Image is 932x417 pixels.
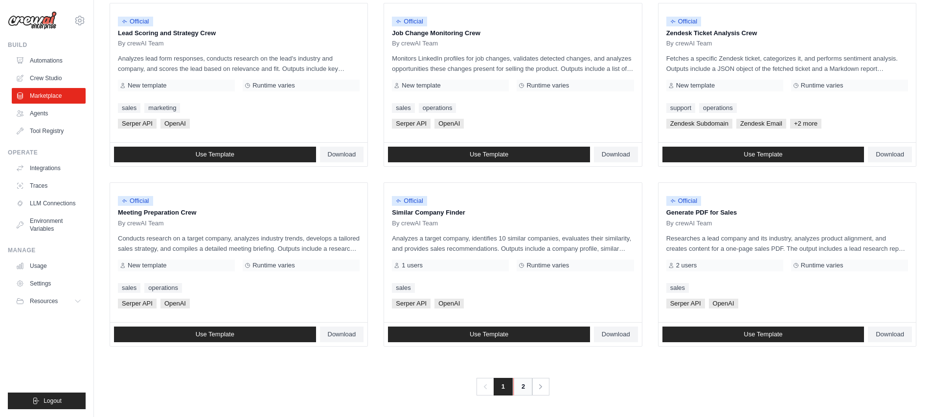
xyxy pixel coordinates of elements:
span: By crewAI Team [666,40,712,47]
a: Tool Registry [12,123,86,139]
p: Conducts research on a target company, analyzes industry trends, develops a tailored sales strate... [118,233,360,254]
a: sales [118,103,140,113]
span: By crewAI Team [118,40,164,47]
p: Monitors LinkedIn profiles for job changes, validates detected changes, and analyzes opportunitie... [392,53,634,74]
a: Crew Studio [12,70,86,86]
a: Use Template [662,327,864,342]
span: Serper API [118,119,157,129]
p: Job Change Monitoring Crew [392,28,634,38]
span: Zendesk Email [736,119,786,129]
span: Serper API [666,299,705,308]
span: Runtime varies [526,262,569,269]
span: Resources [30,297,58,305]
span: New template [676,82,715,89]
span: OpenAI [160,299,190,308]
a: Traces [12,178,86,194]
span: Logout [44,397,62,405]
a: Download [320,147,364,162]
a: Download [868,327,912,342]
a: sales [392,283,414,293]
a: Use Template [114,327,316,342]
span: Runtime varies [526,82,569,89]
span: Download [328,330,356,338]
span: Official [392,17,427,26]
a: operations [699,103,737,113]
a: sales [118,283,140,293]
a: Use Template [114,147,316,162]
span: Runtime varies [801,262,843,269]
p: Analyzes lead form responses, conducts research on the lead's industry and company, and scores th... [118,53,360,74]
a: Marketplace [12,88,86,104]
span: Use Template [196,330,234,338]
span: Use Template [470,151,508,158]
span: By crewAI Team [392,40,438,47]
span: Runtime varies [252,82,295,89]
span: Zendesk Subdomain [666,119,732,129]
p: Analyzes a target company, identifies 10 similar companies, evaluates their similarity, and provi... [392,233,634,254]
span: Runtime varies [252,262,295,269]
span: New template [402,82,440,89]
span: Download [328,151,356,158]
span: OpenAI [434,119,464,129]
a: Usage [12,258,86,274]
span: Official [118,196,153,206]
p: Researches a lead company and its industry, analyzes product alignment, and creates content for a... [666,233,908,254]
span: 2 users [676,262,697,269]
span: Official [666,196,702,206]
p: Similar Company Finder [392,208,634,218]
a: sales [666,283,689,293]
p: Meeting Preparation Crew [118,208,360,218]
nav: Pagination [477,378,549,395]
a: Environment Variables [12,213,86,237]
p: Generate PDF for Sales [666,208,908,218]
div: Manage [8,246,86,254]
div: Operate [8,149,86,156]
a: Download [594,327,638,342]
a: Automations [12,53,86,68]
span: By crewAI Team [666,219,712,227]
span: By crewAI Team [118,219,164,227]
span: Use Template [470,330,508,338]
span: Serper API [392,119,431,129]
span: +2 more [790,119,821,129]
a: sales [392,103,414,113]
a: Use Template [388,327,590,342]
span: New template [128,262,166,269]
button: Logout [8,393,86,409]
span: Download [876,330,904,338]
a: Use Template [662,147,864,162]
a: operations [419,103,456,113]
span: Official [118,17,153,26]
div: Build [8,41,86,49]
a: Use Template [388,147,590,162]
span: 1 [494,378,513,395]
span: Use Template [744,151,782,158]
span: Serper API [392,299,431,308]
span: Serper API [118,299,157,308]
button: Resources [12,293,86,309]
a: marketing [144,103,180,113]
span: OpenAI [160,119,190,129]
a: support [666,103,695,113]
a: Download [320,327,364,342]
a: Integrations [12,160,86,176]
span: Official [392,196,427,206]
span: OpenAI [434,299,464,308]
p: Zendesk Ticket Analysis Crew [666,28,908,38]
p: Fetches a specific Zendesk ticket, categorizes it, and performs sentiment analysis. Outputs inclu... [666,53,908,74]
span: Use Template [744,330,782,338]
span: Official [666,17,702,26]
span: Download [602,151,630,158]
span: New template [128,82,166,89]
span: 1 users [402,262,423,269]
span: Download [602,330,630,338]
span: OpenAI [709,299,738,308]
a: Settings [12,276,86,291]
a: LLM Connections [12,196,86,211]
span: Runtime varies [801,82,843,89]
p: Lead Scoring and Strategy Crew [118,28,360,38]
span: Download [876,151,904,158]
img: Logo [8,11,57,30]
a: Download [868,147,912,162]
a: operations [144,283,182,293]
